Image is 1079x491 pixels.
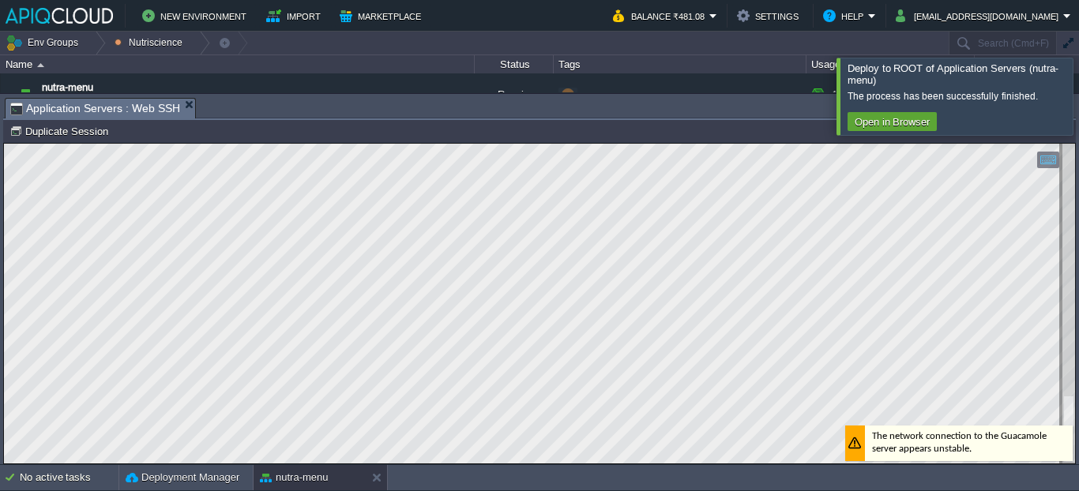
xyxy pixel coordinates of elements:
[340,6,426,25] button: Marketplace
[42,80,93,96] a: nutra-menu
[896,6,1063,25] button: [EMAIL_ADDRESS][DOMAIN_NAME]
[807,55,974,73] div: Usage
[37,63,44,67] img: AMDAwAAAACH5BAEAAAAALAAAAAABAAEAAAICRAEAOw==
[266,6,325,25] button: Import
[613,6,709,25] button: Balance ₹481.08
[850,114,934,129] button: Open in Browser
[823,6,868,25] button: Help
[737,6,803,25] button: Settings
[115,32,188,54] button: Nutriscience
[832,73,857,116] div: 1 / 16
[126,470,239,485] button: Deployment Manager
[476,55,553,73] div: Status
[6,32,84,54] button: Env Groups
[841,282,1069,317] div: The network connection to the Guacamole server appears unstable.
[6,8,113,24] img: APIQCloud
[475,73,554,116] div: Running
[142,6,251,25] button: New Environment
[1,73,13,116] img: AMDAwAAAACH5BAEAAAAALAAAAAABAAEAAAICRAEAOw==
[10,99,180,118] span: Application Servers : Web SSH
[20,465,118,490] div: No active tasks
[848,90,1069,103] div: The process has been successfully finished.
[848,62,1058,86] span: Deploy to ROOT of Application Servers (nutra-menu)
[14,73,36,116] img: AMDAwAAAACH5BAEAAAAALAAAAAABAAEAAAICRAEAOw==
[555,55,806,73] div: Tags
[260,470,328,485] button: nutra-menu
[2,55,474,73] div: Name
[9,124,113,138] button: Duplicate Session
